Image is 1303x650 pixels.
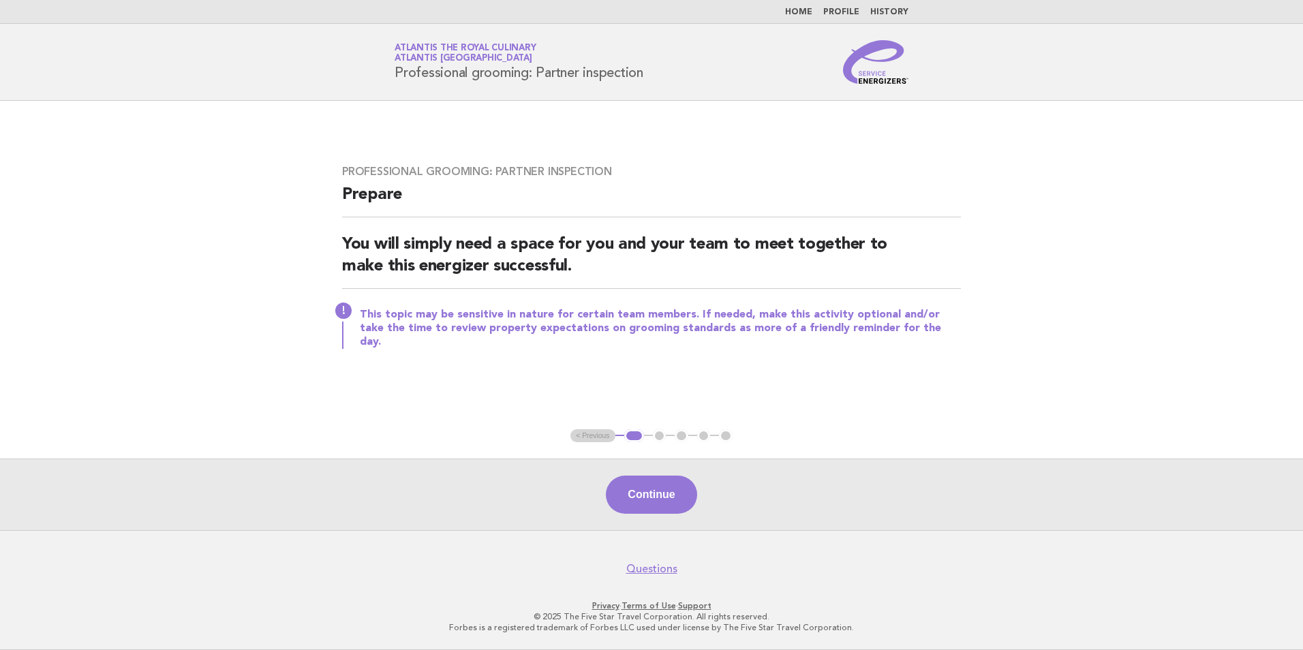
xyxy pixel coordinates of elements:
a: Terms of Use [622,601,676,610]
span: Atlantis [GEOGRAPHIC_DATA] [395,55,532,63]
button: 1 [624,429,644,443]
a: Profile [823,8,859,16]
a: Support [678,601,711,610]
a: History [870,8,908,16]
h2: Prepare [342,184,961,217]
a: Atlantis the Royal CulinaryAtlantis [GEOGRAPHIC_DATA] [395,44,536,63]
h1: Professional grooming: Partner inspection [395,44,643,80]
button: Continue [606,476,696,514]
h3: Professional grooming: Partner inspection [342,165,961,179]
p: · · [234,600,1069,611]
img: Service Energizers [843,40,908,84]
p: Forbes is a registered trademark of Forbes LLC used under license by The Five Star Travel Corpora... [234,622,1069,633]
h2: You will simply need a space for you and your team to meet together to make this energizer succes... [342,234,961,289]
p: This topic may be sensitive in nature for certain team members. If needed, make this activity opt... [360,308,961,349]
a: Questions [626,562,677,576]
a: Home [785,8,812,16]
p: © 2025 The Five Star Travel Corporation. All rights reserved. [234,611,1069,622]
a: Privacy [592,601,619,610]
